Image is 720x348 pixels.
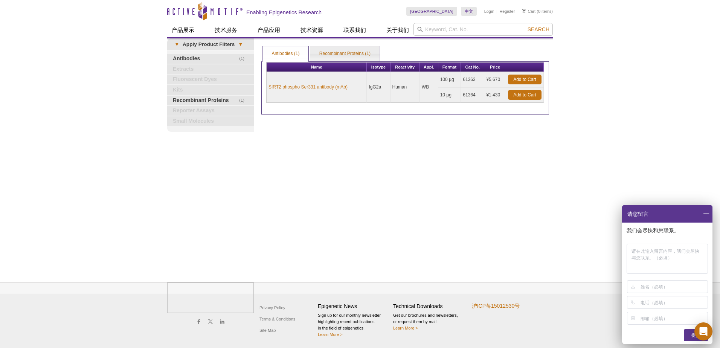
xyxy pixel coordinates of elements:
[167,38,254,50] a: ▾Apply Product Filters▾
[461,7,477,16] a: 中文
[367,72,390,103] td: IgG2a
[391,72,420,103] td: Human
[167,75,254,84] a: Fluorescent Dyes
[420,72,438,103] td: WB
[484,72,506,87] td: ¥5,670
[413,23,553,36] input: Keyword, Cat. No.
[167,282,254,313] img: Active Motif,
[522,7,553,16] li: (0 items)
[235,41,246,48] span: ▾
[239,96,249,105] span: (1)
[641,281,706,293] input: 姓名（必填）
[484,9,494,14] a: Login
[684,329,708,341] div: 提交
[406,7,457,16] a: [GEOGRAPHIC_DATA]
[310,46,380,61] a: Recombinant Proteins (1)
[438,72,461,87] td: 100 µg
[393,326,418,330] a: Learn More >
[262,46,308,61] a: Antibodies (1)
[167,116,254,126] a: Small Molecules
[393,312,465,331] p: Get our brochures and newsletters, or request them by mail.
[171,41,183,48] span: ▾
[210,23,242,37] a: 技术服务
[253,23,285,37] a: 产品应用
[367,63,390,72] th: Isotype
[438,87,461,103] td: 10 µg
[461,72,484,87] td: 61363
[167,96,254,105] a: (1)Recombinant Proteins
[296,23,328,37] a: 技术资源
[438,63,461,72] th: Format
[641,312,706,324] input: 邮箱（必填）
[167,54,254,64] a: (1)Antibodies
[167,64,254,74] a: Extracts
[499,9,515,14] a: Register
[167,23,199,37] a: 产品展示
[258,313,297,325] a: Terms & Conditions
[627,227,709,234] p: 我们会尽快和您联系。
[484,87,506,103] td: ¥1,430
[318,332,343,337] a: Learn More >
[268,84,348,90] a: SIRT2 phospho Ser331 antibody (mAb)
[318,312,389,338] p: Sign up for our monthly newsletter highlighting recent publications in the field of epigenetics.
[239,54,249,64] span: (1)
[496,7,497,16] li: |
[525,26,552,33] button: Search
[627,205,648,223] span: 请您留言
[528,26,549,32] span: Search
[339,23,371,37] a: 联系我们
[694,322,712,340] div: Open Intercom Messenger
[246,9,322,16] h2: Enabling Epigenetics Research
[522,9,526,13] img: Your Cart
[391,63,420,72] th: Reactivity
[508,90,542,100] a: Add to Cart
[461,63,484,72] th: Cat No.
[382,23,413,37] a: 关于我们
[167,85,254,95] a: Kits
[267,63,367,72] th: Name
[508,75,542,84] a: Add to Cart
[472,303,520,309] a: 沪ICP备15012530号
[641,296,706,308] input: 电话（必填）
[522,9,535,14] a: Cart
[258,302,287,313] a: Privacy Policy
[258,325,278,336] a: Site Map
[318,303,389,310] h4: Epigenetic News
[393,303,465,310] h4: Technical Downloads
[420,63,438,72] th: Appl.
[484,63,506,72] th: Price
[167,106,254,116] a: Reporter Assays
[461,87,484,103] td: 61364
